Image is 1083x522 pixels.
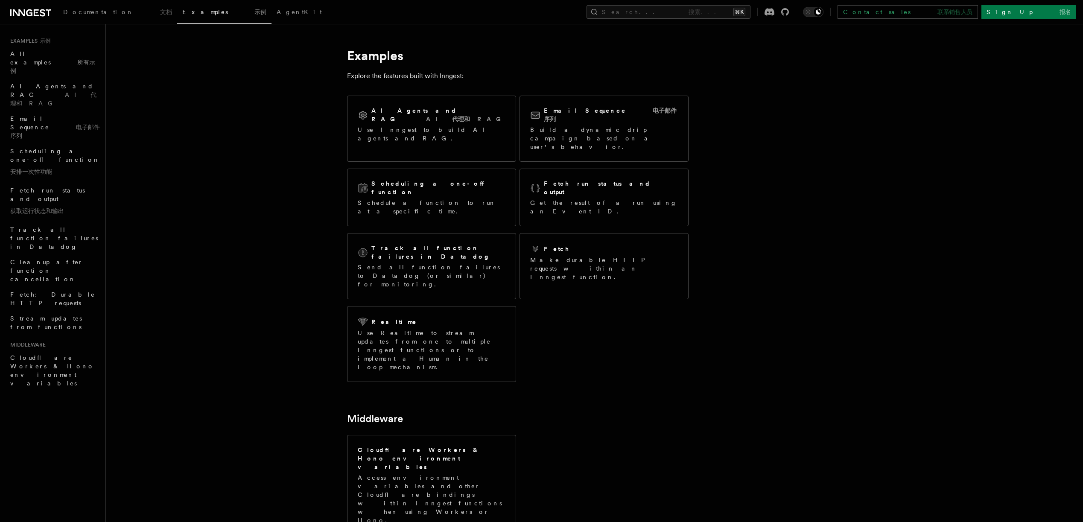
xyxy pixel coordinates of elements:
[7,341,47,348] span: Middleware
[7,350,100,391] a: Cloudflare Workers & Hono environment variables
[10,259,89,283] span: Cleanup after function cancellation
[347,169,516,226] a: Scheduling a one-off function Schedule a function to run at a specific time.
[10,83,96,107] span: AI Agents and RAG
[7,183,100,222] a: Fetch run status and output获取运行状态和输出
[7,79,100,111] a: AI Agents and RAG AI 代理和 RAG
[544,179,678,196] h2: Fetch run status and output
[371,244,505,261] h2: Track all function failures in Datadog
[10,50,95,74] span: All examples
[10,207,64,214] font: 获取运行状态和输出
[7,287,100,311] a: Fetch: Durable HTTP requests
[347,233,516,299] a: Track all function failures in Datadog Send all function failures to Datadog (or similar) for mon...
[7,46,100,79] a: All examples 所有示例
[347,48,689,63] h1: Examples
[177,3,271,24] a: Examples 示例
[58,3,177,23] a: Documentation 文档
[358,263,505,289] p: Send all function failures to Datadog (or similar) for monitoring.
[530,125,678,151] p: Build a dynamic drip campaign based on a user's behavior.
[520,169,689,226] a: Fetch run status and output Get the result of a run using an Event ID.
[7,38,50,44] span: Examples
[1060,9,1071,15] font: 报名
[358,329,505,371] p: Use Realtime to stream updates from one to multiple Inngest functions or to implement a Human in ...
[803,7,823,17] button: Toggle dark mode
[160,9,172,15] font: 文档
[10,354,94,387] span: Cloudflare Workers & Hono environment variables
[40,38,50,44] font: 示例
[371,106,505,123] h2: AI Agents and RAG
[7,222,100,254] a: Track all function failures in Datadog
[10,226,98,250] span: Track all function failures in Datadog
[358,125,505,143] p: Use Inngest to build AI agents and RAG.
[7,311,100,335] a: Stream updates from functions
[838,5,978,19] a: Contact sales 联系销售人员
[358,198,505,216] p: Schedule a function to run at a specific time.
[254,9,266,15] font: 示例
[733,8,745,16] kbd: ⌘K
[7,254,100,287] a: Cleanup after function cancellation
[426,116,505,122] font: AI 代理和 RAG
[277,9,322,15] span: AgentKit
[7,143,100,183] a: Scheduling a one-off function安排一次性功能
[520,233,689,299] a: Fetch Make durable HTTP requests within an Inngest function.
[7,111,100,143] a: Email Sequence 电子邮件序列
[10,168,52,175] font: 安排一次性功能
[544,107,677,122] font: 电子邮件序列
[271,3,327,23] a: AgentKit
[981,5,1076,19] a: Sign Up 报名
[10,148,100,175] span: Scheduling a one-off function
[530,198,678,216] p: Get the result of a run using an Event ID.
[358,446,505,471] h2: Cloudflare Workers & Hono environment variables
[10,187,85,214] span: Fetch run status and output
[347,70,689,82] p: Explore the features built with Inngest:
[544,106,678,123] h2: Email Sequence
[371,318,430,326] h2: Realtime
[347,413,412,425] a: Middleware
[10,315,95,330] span: Stream updates from functions
[10,115,100,139] span: Email Sequence
[937,9,972,15] font: 联系销售人员
[530,256,678,281] p: Make durable HTTP requests within an Inngest function.
[182,9,266,15] span: Examples
[544,245,583,253] h2: Fetch
[347,306,516,382] a: Realtime Use Realtime to stream updates from one to multiple Inngest functions or to implement a ...
[371,179,505,196] h2: Scheduling a one-off function
[63,9,172,15] span: Documentation
[10,291,95,306] span: Fetch: Durable HTTP requests
[587,5,750,19] button: Search... 搜索...⌘K
[689,9,721,15] font: 搜索...
[347,96,516,162] a: AI Agents and RAG AI 代理和 RAGUse Inngest to build AI agents and RAG.
[520,96,689,162] a: Email Sequence 电子邮件序列Build a dynamic drip campaign based on a user's behavior.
